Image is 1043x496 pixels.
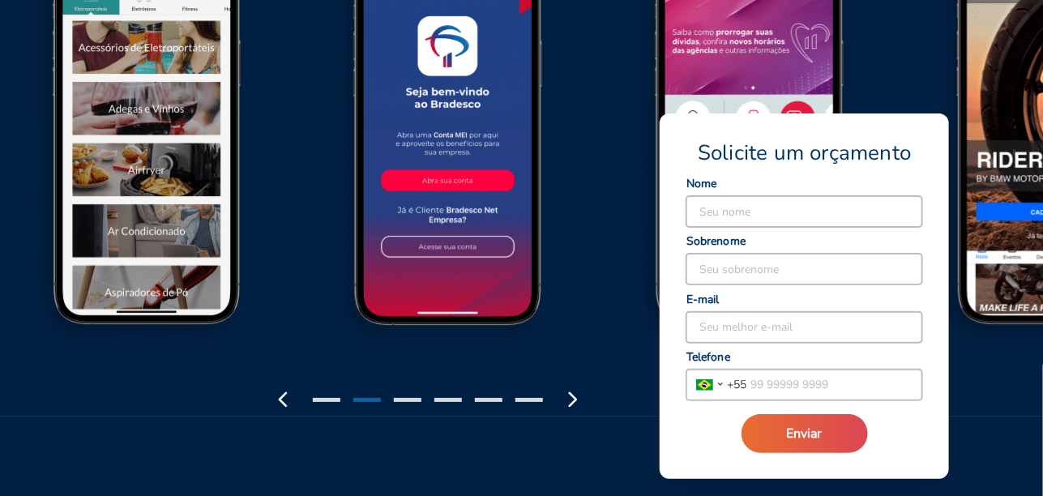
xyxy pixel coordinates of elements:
[698,139,911,167] span: Solicite um orçamento
[742,414,868,453] button: Enviar
[727,376,746,393] span: + 55
[686,254,922,284] input: Seu sobrenome
[686,196,922,227] input: Seu nome
[787,425,823,443] span: Enviar
[686,312,922,343] input: Seu melhor e-mail
[746,370,922,400] input: 99 99999 9999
